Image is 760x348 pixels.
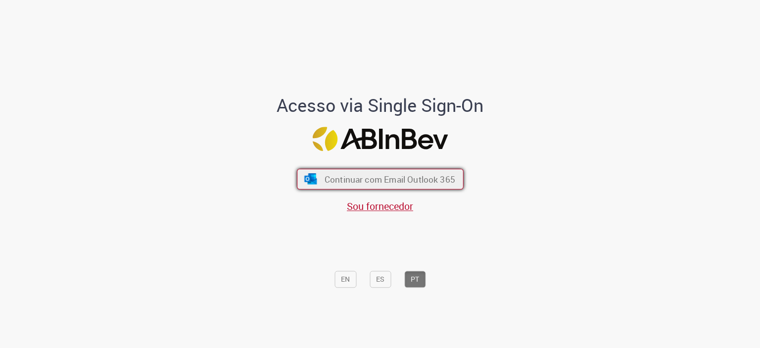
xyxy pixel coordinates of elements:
span: Continuar com Email Outlook 365 [324,173,455,185]
h1: Acesso via Single Sign-On [243,96,518,115]
button: EN [334,271,356,288]
button: ícone Azure/Microsoft 360 Continuar com Email Outlook 365 [297,168,464,189]
img: ícone Azure/Microsoft 360 [303,173,318,184]
a: Sou fornecedor [347,199,413,213]
button: PT [404,271,426,288]
button: ES [370,271,391,288]
img: Logo ABInBev [312,127,448,151]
